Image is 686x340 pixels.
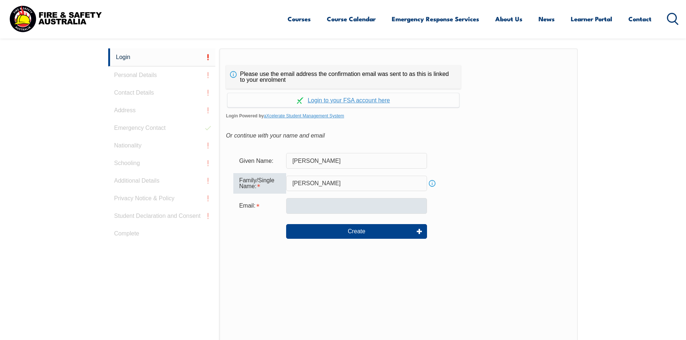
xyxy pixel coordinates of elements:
[427,178,437,189] a: Info
[226,130,571,141] div: Or continue with your name and email
[233,199,286,213] div: Email is required.
[327,9,376,29] a: Course Calendar
[288,9,311,29] a: Courses
[539,9,555,29] a: News
[233,173,286,194] div: Family/Single Name is required.
[233,154,286,168] div: Given Name:
[495,9,522,29] a: About Us
[226,65,461,89] div: Please use the email address the confirmation email was sent to as this is linked to your enrolment
[108,48,215,66] a: Login
[286,224,427,239] button: Create
[392,9,479,29] a: Emergency Response Services
[571,9,612,29] a: Learner Portal
[264,113,344,118] a: aXcelerate Student Management System
[297,97,303,104] img: Log in withaxcelerate
[226,110,571,121] span: Login Powered by
[628,9,652,29] a: Contact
